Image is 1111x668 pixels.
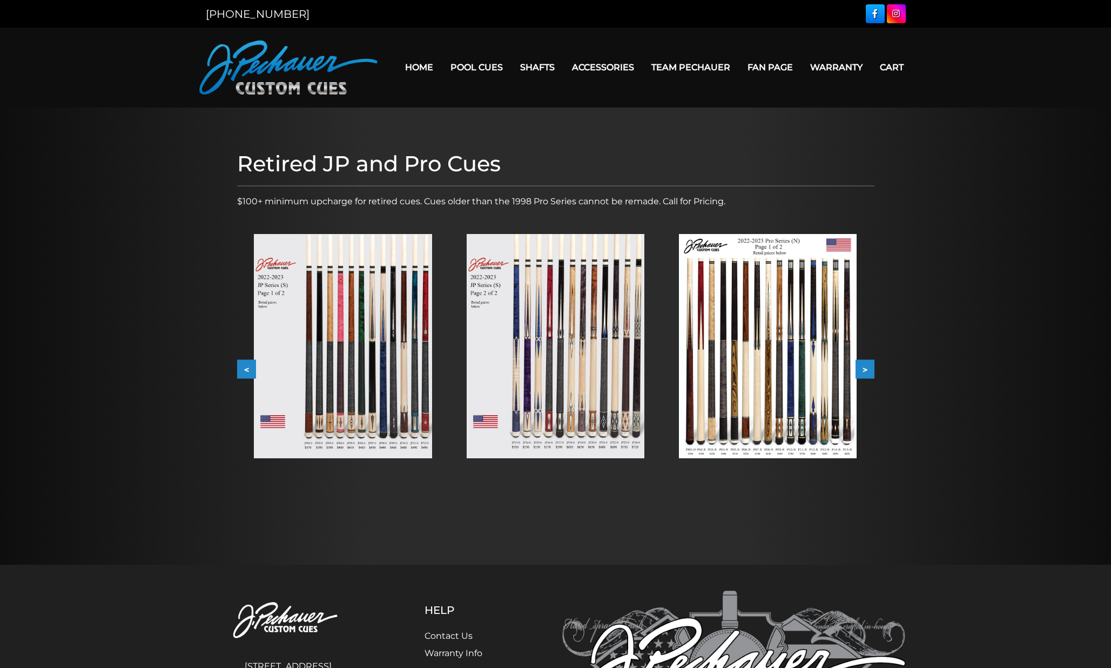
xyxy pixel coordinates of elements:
a: Home [396,54,442,81]
a: Contact Us [425,631,473,641]
a: Accessories [563,54,643,81]
a: [PHONE_NUMBER] [206,8,309,21]
a: Pool Cues [442,54,511,81]
a: Team Pechauer [643,54,739,81]
a: Warranty [802,54,871,81]
a: Fan Page [739,54,802,81]
a: Cart [871,54,912,81]
div: Carousel Navigation [237,360,874,379]
img: Pechauer Custom Cues [206,591,371,651]
button: < [237,360,256,379]
h1: Retired JP and Pro Cues [237,151,874,177]
p: $100+ minimum upcharge for retired cues. Cues older than the 1998 Pro Series cannot be remade. Ca... [237,195,874,208]
a: Warranty Info [425,648,482,658]
h5: Help [425,604,508,617]
img: Pechauer Custom Cues [199,41,378,95]
a: Shafts [511,54,563,81]
button: > [856,360,874,379]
